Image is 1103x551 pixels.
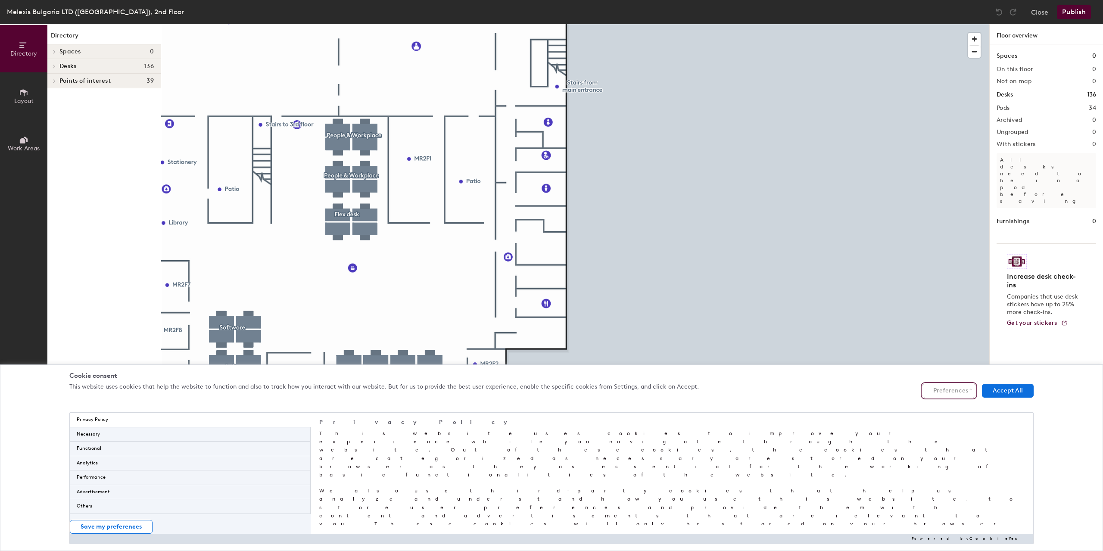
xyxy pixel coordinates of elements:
h2: 0 [1092,78,1096,85]
div: Performance [70,470,311,485]
img: Redo [1009,8,1017,16]
div: Necessary [70,427,311,442]
button: Save my preferences [70,520,153,534]
h2: Pods [997,105,1010,112]
h1: Floor overview [990,24,1103,44]
h1: Furnishings [997,217,1029,226]
h1: 0 [1092,51,1096,61]
span: Layout [14,97,34,105]
p: This website uses cookies that help the website to function and also to track how you interact wi... [69,382,699,392]
div: The full Robin privacy policy can be found [319,430,1025,525]
img: Sticker logo [1007,254,1027,269]
h1: 136 [1087,90,1096,100]
h2: 0 [1092,117,1096,124]
div: Privacy Policy [319,419,1025,425]
h2: 34 [1089,105,1096,112]
span: Directory [10,50,37,57]
h2: 0 [1092,129,1096,136]
div: Advertisement [70,485,311,500]
button: Close [1031,5,1048,19]
span: 136 [144,63,154,70]
p: Companies that use desk stickers have up to 25% more check-ins. [1007,293,1081,316]
h2: Archived [997,117,1022,124]
button: Accept All [982,384,1034,398]
h1: Spaces [997,51,1017,61]
h1: Directory [47,31,161,44]
span: 0 [150,48,154,55]
a: Get your stickers [1007,320,1068,327]
span: 39 [146,78,154,84]
div: Privacy Policy [70,413,311,427]
div: Powered by [70,534,1033,544]
h2: 0 [1092,66,1096,73]
h4: Increase desk check-ins [1007,272,1081,290]
h2: 0 [1092,141,1096,148]
div: Functional [70,442,311,456]
span: Desks [59,63,76,70]
h2: With stickers [997,141,1036,148]
span: Get your stickers [1007,319,1057,327]
span: Spaces [59,48,81,55]
div: Analytics [70,456,311,471]
img: Undo [995,8,1003,16]
div: Cookie consent [69,371,1034,380]
h1: 0 [1092,217,1096,226]
h2: On this floor [997,66,1033,73]
h2: Not on map [997,78,1031,85]
span: Points of interest [59,78,111,84]
div: Others [70,499,311,514]
div: Melexis Bulgaria LTD ([GEOGRAPHIC_DATA]), 2nd Floor [7,6,184,17]
h1: Desks [997,90,1013,100]
button: Preferences [922,384,975,398]
button: Publish [1057,5,1091,19]
p: All desks need to be in a pod before saving [997,153,1096,208]
h2: Ungrouped [997,129,1028,136]
span: Work Areas [8,145,40,152]
a: CookieYes [969,536,1019,541]
p: This website uses cookies to improve your experience while you navigate through the website. Out ... [319,430,1025,479]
